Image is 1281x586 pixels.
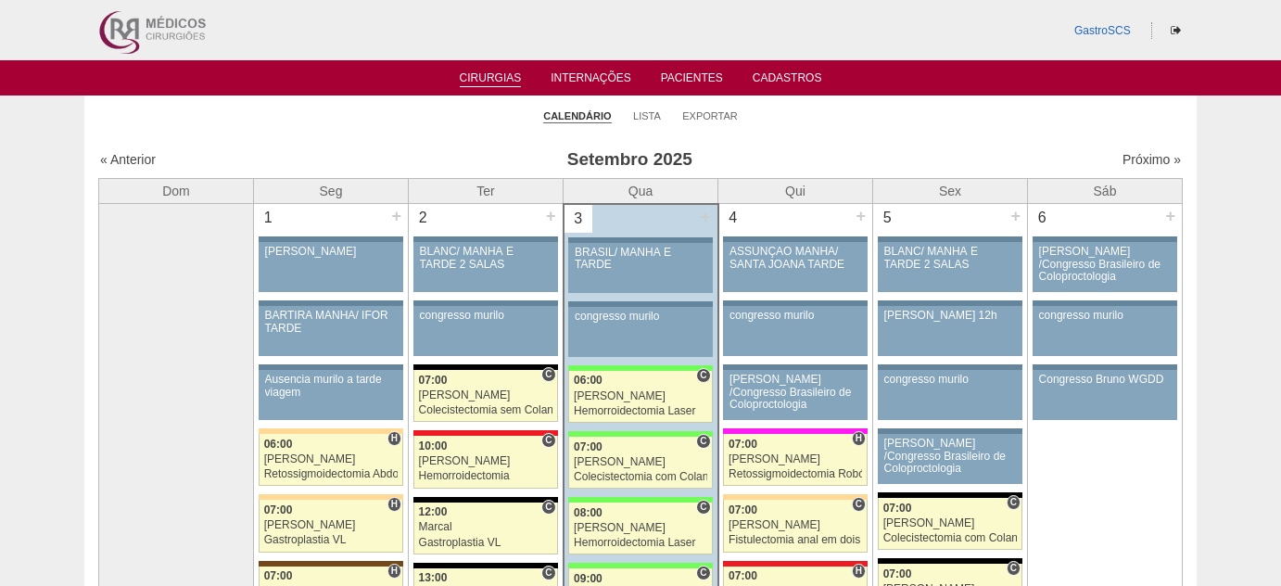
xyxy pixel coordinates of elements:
[409,204,438,232] div: 2
[723,561,868,567] div: Key: Assunção
[420,310,552,322] div: congresso murilo
[413,563,558,568] div: Key: Blanc
[853,204,869,228] div: +
[575,311,706,323] div: congresso murilo
[729,310,861,322] div: congresso murilo
[574,522,707,534] div: [PERSON_NAME]
[413,242,558,292] a: BLANC/ MANHÃ E TARDE 2 SALAS
[873,178,1028,204] th: Sex
[541,433,555,448] span: Consultório
[729,468,862,480] div: Retossigmoidectomia Robótica
[878,428,1022,434] div: Key: Aviso
[878,364,1022,370] div: Key: Aviso
[419,537,552,549] div: Gastroplastia VL
[723,242,868,292] a: ASSUNÇÃO MANHÃ/ SANTA JOANA TARDE
[265,374,398,398] div: Ausencia murilo a tarde viagem
[1007,495,1021,510] span: Consultório
[413,503,558,554] a: C 12:00 Marcal Gastroplastia VL
[878,242,1022,292] a: BLANC/ MANHÃ E TARDE 2 SALAS
[564,178,718,204] th: Qua
[1039,310,1172,322] div: congresso murilo
[259,428,403,434] div: Key: Bartira
[419,455,552,467] div: [PERSON_NAME]
[723,370,868,420] a: [PERSON_NAME] /Congresso Brasileiro de Coloproctologia
[264,438,293,451] span: 06:00
[543,204,559,228] div: +
[883,532,1018,544] div: Colecistectomia com Colangiografia VL
[729,519,862,531] div: [PERSON_NAME]
[543,109,611,123] a: Calendário
[633,109,661,122] a: Lista
[723,500,868,552] a: C 07:00 [PERSON_NAME] Fistulectomia anal em dois tempos
[568,503,712,554] a: C 08:00 [PERSON_NAME] Hemorroidectomia Laser
[254,204,283,232] div: 1
[729,246,861,270] div: ASSUNÇÃO MANHÃ/ SANTA JOANA TARDE
[878,236,1022,242] div: Key: Aviso
[1122,152,1181,167] a: Próximo »
[884,246,1017,270] div: BLANC/ MANHÃ E TARDE 2 SALAS
[878,300,1022,306] div: Key: Aviso
[1074,24,1131,37] a: GastroSCS
[696,434,710,449] span: Consultório
[884,438,1017,475] div: [PERSON_NAME] /Congresso Brasileiro de Coloproctologia
[723,428,868,434] div: Key: Pro Matre
[729,453,862,465] div: [PERSON_NAME]
[729,569,757,582] span: 07:00
[551,71,631,90] a: Internações
[460,71,522,87] a: Cirurgias
[729,503,757,516] span: 07:00
[1033,370,1177,420] a: Congresso Bruno WGDD
[753,71,822,90] a: Cadastros
[1033,236,1177,242] div: Key: Aviso
[1028,178,1183,204] th: Sáb
[265,246,398,258] div: [PERSON_NAME]
[265,310,398,334] div: BARTIRA MANHÃ/ IFOR TARDE
[723,364,868,370] div: Key: Aviso
[884,374,1017,386] div: congresso murilo
[1039,246,1172,283] div: [PERSON_NAME] /Congresso Brasileiro de Coloproctologia
[419,505,448,518] span: 12:00
[254,178,409,204] th: Seg
[259,300,403,306] div: Key: Aviso
[878,434,1022,484] a: [PERSON_NAME] /Congresso Brasileiro de Coloproctologia
[1033,300,1177,306] div: Key: Aviso
[259,500,403,552] a: H 07:00 [PERSON_NAME] Gastroplastia VL
[264,468,399,480] div: Retossigmoidectomia Abdominal VL
[259,236,403,242] div: Key: Aviso
[1039,374,1172,386] div: Congresso Bruno WGDD
[568,371,712,423] a: C 06:00 [PERSON_NAME] Hemorroidectomia Laser
[99,178,254,204] th: Dom
[419,374,448,387] span: 07:00
[259,306,403,356] a: BARTIRA MANHÃ/ IFOR TARDE
[1033,364,1177,370] div: Key: Aviso
[568,431,712,437] div: Key: Brasil
[1162,204,1178,228] div: +
[1033,306,1177,356] a: congresso murilo
[419,470,552,482] div: Hemorroidectomia
[719,204,748,232] div: 4
[360,146,900,173] h3: Setembro 2025
[574,374,602,387] span: 06:00
[419,404,552,416] div: Colecistectomia sem Colangiografia VL
[1033,242,1177,292] a: [PERSON_NAME] /Congresso Brasileiro de Coloproctologia
[1028,204,1057,232] div: 6
[729,438,757,451] span: 07:00
[568,243,712,293] a: BRASIL/ MANHÃ E TARDE
[568,497,712,503] div: Key: Brasil
[259,364,403,370] div: Key: Aviso
[264,519,399,531] div: [PERSON_NAME]
[264,503,293,516] span: 07:00
[259,434,403,486] a: H 06:00 [PERSON_NAME] Retossigmoidectomia Abdominal VL
[698,205,714,229] div: +
[574,572,602,585] span: 09:00
[259,370,403,420] a: Ausencia murilo a tarde viagem
[729,374,861,411] div: [PERSON_NAME] /Congresso Brasileiro de Coloproctologia
[564,205,593,233] div: 3
[878,558,1022,564] div: Key: Blanc
[574,440,602,453] span: 07:00
[1007,561,1021,576] span: Consultório
[883,517,1018,529] div: [PERSON_NAME]
[264,534,399,546] div: Gastroplastia VL
[696,368,710,383] span: Consultório
[718,178,873,204] th: Qui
